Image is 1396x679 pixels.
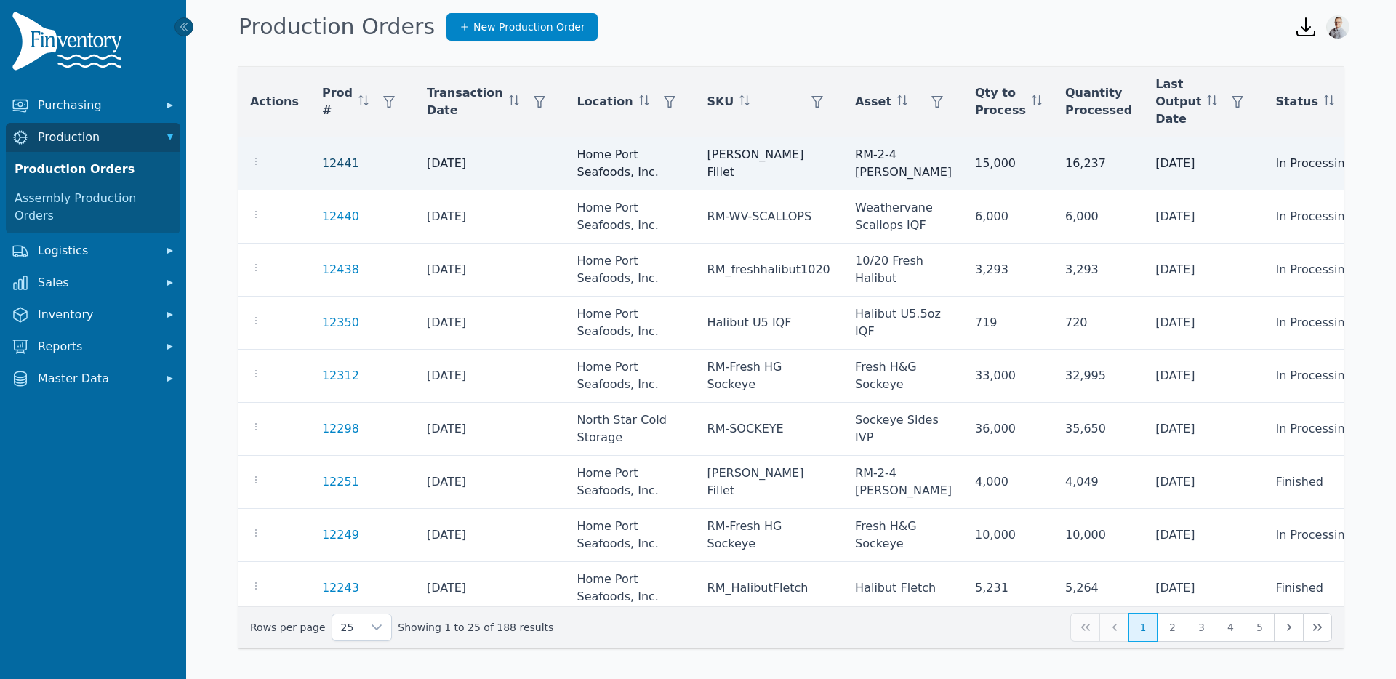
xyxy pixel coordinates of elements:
td: [PERSON_NAME] Fillet [696,137,844,190]
td: [DATE] [415,137,566,190]
td: RM-Fresh HG Sockeye [696,350,844,403]
span: Logistics [38,242,154,260]
td: 10,000 [1054,509,1144,562]
span: Asset [855,93,891,111]
td: RM-2-4 [PERSON_NAME] [843,137,963,190]
td: 6,000 [1054,190,1144,244]
td: 4,049 [1054,456,1144,509]
td: Home Port Seafoods, Inc. [566,297,696,350]
button: Page 2 [1158,613,1187,642]
td: 5,231 [963,562,1054,615]
td: [PERSON_NAME] Fillet [696,456,844,509]
td: 33,000 [963,350,1054,403]
td: RM-Fresh HG Sockeye [696,509,844,562]
td: Home Port Seafoods, Inc. [566,456,696,509]
span: Master Data [38,370,154,387]
span: Inventory [38,306,154,324]
td: 720 [1054,297,1144,350]
span: Status [1275,93,1318,111]
td: Fresh H&G Sockeye [843,509,963,562]
td: Halibut Fletch [843,562,963,615]
td: North Star Cold Storage [566,403,696,456]
td: [DATE] [1144,190,1264,244]
td: Sockeye Sides IVP [843,403,963,456]
span: Qty to Process [975,84,1026,119]
a: 12438 [322,262,359,276]
button: Page 5 [1245,613,1274,642]
span: New Production Order [473,20,585,34]
td: 6,000 [963,190,1054,244]
td: 32,995 [1054,350,1144,403]
td: [DATE] [415,403,566,456]
td: RM-WV-SCALLOPS [696,190,844,244]
td: Fresh H&G Sockeye [843,350,963,403]
td: In Processing [1264,297,1381,350]
td: RM-2-4 [PERSON_NAME] [843,456,963,509]
td: Home Port Seafoods, Inc. [566,509,696,562]
button: Page 3 [1187,613,1216,642]
button: Last Page [1303,613,1332,642]
td: In Processing [1264,137,1381,190]
td: [DATE] [415,297,566,350]
span: Location [577,93,633,111]
td: In Processing [1264,403,1381,456]
a: Production Orders [9,155,177,184]
td: 5,264 [1054,562,1144,615]
td: Home Port Seafoods, Inc. [566,244,696,297]
button: Page 4 [1216,613,1245,642]
td: [DATE] [415,244,566,297]
td: 36,000 [963,403,1054,456]
td: Weathervane Scallops IQF [843,190,963,244]
td: 16,237 [1054,137,1144,190]
td: [DATE] [415,190,566,244]
td: 719 [963,297,1054,350]
a: 12251 [322,475,359,489]
button: Master Data [6,364,180,393]
a: 12441 [322,156,359,170]
span: Sales [38,274,154,292]
td: [DATE] [415,350,566,403]
a: 12440 [322,209,359,223]
td: [DATE] [1144,137,1264,190]
td: [DATE] [415,562,566,615]
button: Logistics [6,236,180,265]
td: 10,000 [963,509,1054,562]
td: RM-SOCKEYE [696,403,844,456]
a: 12249 [322,528,359,542]
td: [DATE] [1144,456,1264,509]
td: [DATE] [1144,509,1264,562]
span: Showing 1 to 25 of 188 results [398,620,553,635]
span: Actions [250,93,299,111]
button: Next Page [1274,613,1303,642]
td: Home Port Seafoods, Inc. [566,137,696,190]
td: 4,000 [963,456,1054,509]
a: 12350 [322,316,359,329]
a: 12298 [322,422,359,435]
button: Inventory [6,300,180,329]
td: In Processing [1264,244,1381,297]
td: 10/20 Fresh Halibut [843,244,963,297]
td: [DATE] [1144,562,1264,615]
td: Home Port Seafoods, Inc. [566,562,696,615]
td: Finished [1264,456,1381,509]
td: In Processing [1264,509,1381,562]
td: RM_freshhalibut1020 [696,244,844,297]
td: Home Port Seafoods, Inc. [566,350,696,403]
span: Production [38,129,154,146]
td: [DATE] [415,456,566,509]
button: Purchasing [6,91,180,120]
img: Joshua Benton [1326,15,1349,39]
td: 35,650 [1054,403,1144,456]
span: Last Output Date [1155,76,1201,128]
td: [DATE] [1144,403,1264,456]
a: 12312 [322,369,359,382]
button: Production [6,123,180,152]
td: In Processing [1264,190,1381,244]
img: Finventory [12,12,128,76]
span: Transaction Date [427,84,503,119]
a: 12243 [322,581,359,595]
span: Purchasing [38,97,154,114]
td: Halibut U5.5oz IQF [843,297,963,350]
td: [DATE] [1144,297,1264,350]
span: SKU [707,93,734,111]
